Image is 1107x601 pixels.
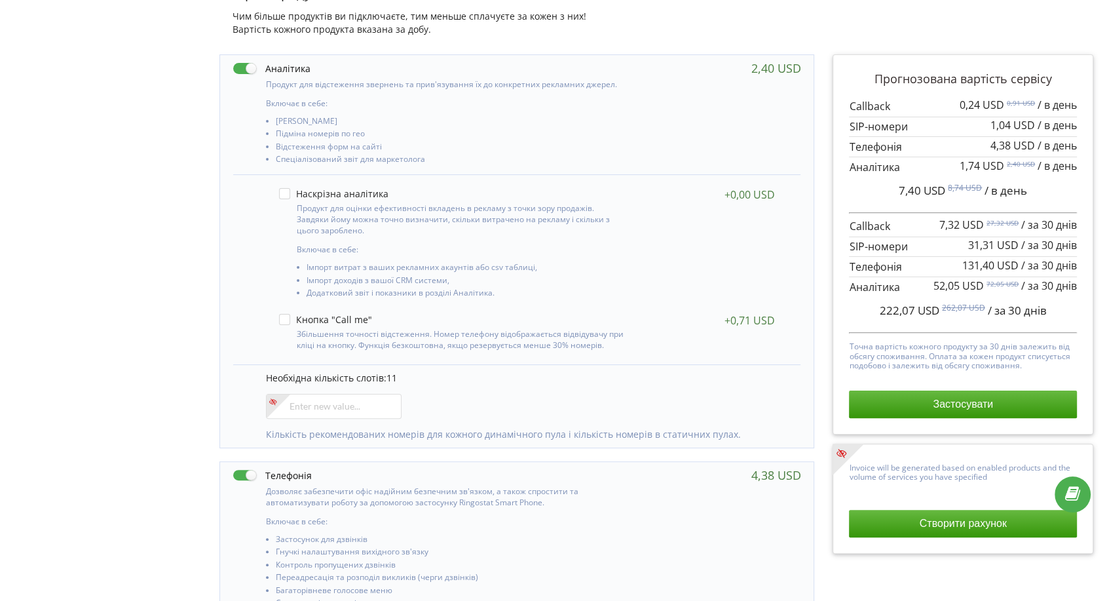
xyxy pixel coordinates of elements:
span: / за 30 днів [1021,218,1077,232]
li: Гнучкі налаштування вихідного зв'язку [276,547,630,560]
span: 131,40 USD [962,258,1019,273]
p: Прогнозована вартість сервісу [849,71,1077,88]
li: Підміна номерів по гео [276,129,630,142]
button: Застосувати [849,391,1077,418]
p: SIP-номери [849,119,1077,134]
span: 0,24 USD [960,98,1004,112]
p: Callback [849,219,1077,234]
p: Invoice will be generated based on enabled products and the volume of services you have specified [849,460,1077,482]
li: Переадресація та розподіл викликів (черги дзвінків) [276,573,630,585]
p: SIP-номери [849,239,1077,254]
span: 4,38 USD [990,138,1035,153]
span: / в день [1038,138,1077,153]
span: 1,04 USD [990,118,1035,132]
li: Застосунок для дзвінків [276,535,630,547]
div: +0,00 USD [724,188,774,201]
p: Дозволяє забезпечити офіс надійним безпечним зв'язком, а також спростити та автоматизувати роботу... [266,486,630,508]
span: / за 30 днів [1021,238,1077,252]
sup: 0,91 USD [1007,98,1035,107]
p: Продукт для відстеження звернень та прив'язування їх до конкретних рекламних джерел. [266,79,630,90]
div: 2,40 USD [751,62,800,75]
span: 222,07 USD [880,303,939,318]
div: Вартість кожного продукта вказана за добу. [219,23,814,36]
p: Телефонія [849,140,1077,155]
span: 1,74 USD [960,159,1004,173]
p: Включає в себе: [266,516,630,527]
li: Контроль пропущених дзвінків [276,560,630,573]
li: Додатковий звіт і показники в розділі Аналітика. [307,288,626,301]
input: Enter new value... [266,394,402,419]
li: Багаторівневе голосове меню [276,586,630,598]
span: 7,40 USD [899,183,945,198]
li: Імпорт доходів з вашої CRM системи, [307,276,626,288]
li: Відстеження форм на сайті [276,142,630,155]
p: Телефонія [849,260,1077,275]
span: 31,31 USD [968,238,1019,252]
span: 7,32 USD [939,218,984,232]
p: Продукт для оцінки ефективності вкладень в рекламу з точки зору продажів. Завдяки йому можна точн... [297,203,626,236]
span: 11 [386,372,397,384]
span: 52,05 USD [933,279,984,293]
span: / в день [1038,118,1077,132]
span: / в день [985,183,1027,198]
label: Телефонія [233,469,312,482]
label: Наскрізна аналітика [279,188,388,199]
sup: 262,07 USD [942,302,985,313]
span: / за 30 днів [1021,258,1077,273]
li: Спеціалізований звіт для маркетолога [276,155,630,167]
p: Включає в себе: [266,98,630,109]
p: Callback [849,99,1077,114]
sup: 2,40 USD [1007,159,1035,168]
p: Аналітика [849,280,1077,295]
li: Імпорт витрат з ваших рекламних акаунтів або csv таблиці, [307,263,626,275]
span: / в день [1038,98,1077,112]
span: / за 30 днів [1021,279,1077,293]
p: Необхідна кількість слотів: [266,372,787,385]
sup: 72,05 USD [986,279,1019,288]
div: Чим більше продуктів ви підключаєте, тим меньше сплачуєте за кожен з них! [219,10,814,23]
label: Аналітика [233,62,310,75]
p: Точна вартість кожного продукту за 30 днів залежить від обсягу споживання. Оплата за кожен продук... [849,339,1077,370]
span: / в день [1038,159,1077,173]
p: Аналітика [849,160,1077,175]
span: / за 30 днів [988,303,1047,318]
div: +0,71 USD [724,314,774,327]
p: Включає в себе: [297,244,626,255]
div: 4,38 USD [751,469,800,482]
button: Створити рахунок [849,510,1077,537]
label: Кнопка "Call me" [279,314,372,325]
p: Збільшення точності відстеження. Номер телефону відображається відвідувачу при кліці на кнопку. Ф... [297,328,626,351]
li: [PERSON_NAME] [276,117,630,129]
sup: 27,32 USD [986,218,1019,227]
sup: 8,74 USD [948,182,982,193]
p: Кількість рекомендованих номерів для кожного динамічного пула і кількість номерів в статичних пулах. [266,428,787,441]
